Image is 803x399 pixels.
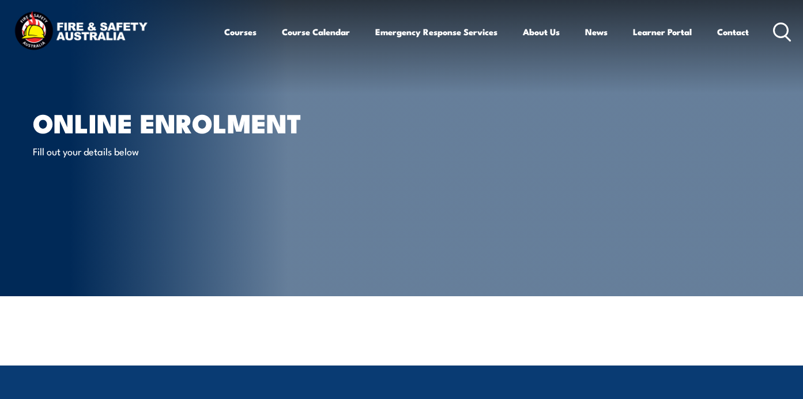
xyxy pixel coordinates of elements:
[33,111,318,133] h1: Online Enrolment
[523,18,560,46] a: About Us
[633,18,692,46] a: Learner Portal
[717,18,749,46] a: Contact
[375,18,497,46] a: Emergency Response Services
[33,144,243,158] p: Fill out your details below
[282,18,350,46] a: Course Calendar
[224,18,257,46] a: Courses
[585,18,608,46] a: News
